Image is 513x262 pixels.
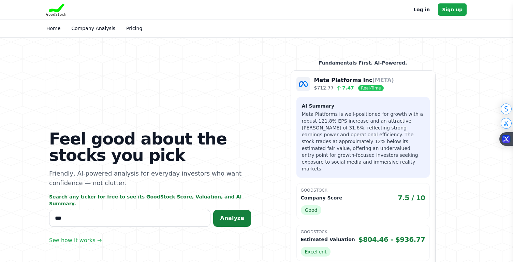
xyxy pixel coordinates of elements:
img: Goodstock Logo [46,3,66,16]
span: (META) [372,77,394,83]
a: Log in [413,5,430,14]
span: 7.5 / 10 [398,193,425,203]
p: Friendly, AI-powered analysis for everyday investors who want confidence — not clutter. [49,169,251,188]
p: GoodStock [301,188,425,193]
span: $804.46 - $936.77 [358,235,425,244]
p: Company Score [301,194,342,201]
span: Excellent [301,247,331,257]
p: Fundamentals First. AI-Powered. [291,59,436,66]
h3: AI Summary [302,102,424,109]
a: Company Analysis [71,26,115,31]
a: Pricing [126,26,142,31]
a: See how it works → [49,236,102,245]
span: Analyze [220,215,244,221]
span: Real-Time [358,85,383,91]
h1: Feel good about the stocks you pick [49,130,251,163]
img: Company Logo [296,77,310,91]
a: Sign up [438,3,467,16]
p: $712.77 [314,84,394,92]
span: Good [301,205,322,215]
p: Estimated Valuation [301,236,355,243]
p: Search any ticker for free to see its GoodStock Score, Valuation, and AI Summary. [49,193,251,207]
span: 7.47 [334,85,354,91]
p: Meta Platforms is well-positioned for growth with a robust 121.8% EPS increase and an attractive ... [302,111,424,172]
a: Home [46,26,60,31]
p: Meta Platforms Inc [314,76,394,84]
button: Analyze [213,210,251,227]
p: GoodStock [301,229,425,235]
